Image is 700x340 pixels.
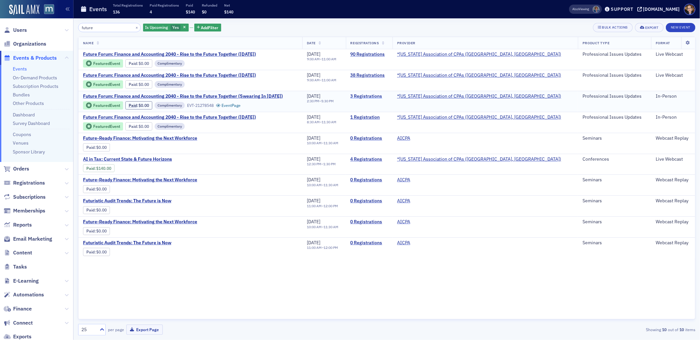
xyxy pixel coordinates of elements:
span: Futuristic Audit Trends: The Future is Now [83,198,193,204]
div: Featured Event [93,62,120,65]
div: Yes [143,24,189,32]
div: Paid: 0 - $0 [83,206,110,214]
span: Futuristic Audit Trends: The Future is Now [83,240,193,246]
span: Profile [684,4,695,15]
a: Subscription Products [13,83,58,89]
span: Product Type [583,41,609,45]
time: 10:00 AM [307,225,322,229]
span: Format [656,41,670,45]
div: Live Webcast [656,156,690,162]
p: Paid [186,3,195,8]
span: Reports [13,221,32,229]
a: Paid [86,187,95,191]
div: Webcast Replay [656,135,690,141]
a: Future-Ready Finance: Motivating the Next Workforce [83,135,197,141]
span: Is Upcoming [145,25,168,30]
div: Professional Issues Updates [583,72,647,78]
span: Email Marketing [13,235,52,243]
div: – [307,57,336,61]
span: : [129,103,139,108]
button: × [134,24,140,30]
div: Featured Event [93,125,120,128]
span: Registrations [350,41,379,45]
h1: Events [89,5,107,13]
a: Paid [129,61,137,66]
a: Events [13,66,27,72]
strong: 10 [661,327,668,332]
p: Total Registrations [113,3,143,8]
span: *Maryland Association of CPAs (Timonium, MD) [397,156,561,162]
p: Paid Registrations [150,3,179,8]
div: Seminars [583,219,647,225]
div: EVT-21278548 [187,103,214,108]
span: [DATE] [307,114,320,120]
div: In-Person [656,93,690,99]
div: – [307,246,338,250]
a: Future-Ready Finance: Motivating the Next Workforce [83,219,197,225]
button: Export [635,23,664,32]
div: Seminars [583,240,647,246]
a: 4 Registrations [350,156,388,162]
button: [DOMAIN_NAME] [637,7,682,11]
span: Future Forum: Finance and Accounting 2040 - Rise to the Future Together (November 2025) [83,72,256,78]
span: $0 [202,9,206,14]
a: Paid [86,166,95,171]
div: – [307,141,338,145]
div: Paid: 0 - $0 [83,248,110,256]
div: – [307,225,338,229]
span: *Maryland Association of CPAs (Timonium, MD) [397,72,561,78]
a: Paid [129,103,137,108]
strong: 10 [678,327,685,332]
span: Subscriptions [13,193,46,201]
a: Memberships [4,207,45,214]
img: SailAMX [44,4,54,14]
button: Export Page [126,325,163,335]
time: 1:30 PM [323,162,336,166]
span: Future-Ready Finance: Motivating the Next Workforce [83,177,197,183]
span: Name [83,41,94,45]
div: Featured Event [93,83,120,86]
div: Webcast Replay [656,219,690,225]
time: 11:00 AM [307,245,322,250]
div: Seminars [583,177,647,183]
div: Paid: 0 - $0 [83,185,110,193]
span: 136 [113,9,120,14]
p: Net [224,3,233,8]
span: $0.00 [96,250,107,254]
span: [DATE] [307,72,320,78]
time: 2:30 PM [307,99,319,103]
time: 11:30 AM [324,225,338,229]
time: 10:00 AM [307,183,322,187]
a: Dashboard [13,112,35,118]
a: Coupons [13,131,31,137]
button: New Event [666,23,695,32]
div: 25 [81,326,96,333]
div: Complimentary [155,81,185,88]
a: View Homepage [39,4,54,15]
div: Paid: 44 - $0 [125,80,152,88]
span: [DATE] [307,135,320,141]
button: Bulk Actions [593,23,633,32]
a: 38 Registrations [350,72,388,78]
a: Future Forum: Finance and Accounting 2040 - Rise to the Future Together ([DATE]) [83,72,256,78]
span: Future Forum: Finance and Accounting 2040 - Rise to the Future Together (October 2025) [83,51,256,57]
a: *[US_STATE] Association of CPAs ([GEOGRAPHIC_DATA], [GEOGRAPHIC_DATA]) [397,93,561,99]
div: Featured Event [83,59,123,68]
span: Organizations [13,40,46,48]
span: Registrations [13,179,45,187]
span: : [86,208,96,212]
a: AICPA [397,135,410,141]
label: per page [108,327,124,332]
time: 8:30 AM [307,120,320,124]
div: Webcast Replay [656,198,690,204]
span: $0.00 [138,103,149,108]
time: 10:00 AM [307,141,322,145]
a: E-Learning [4,277,39,285]
span: Future Forum: Finance and Accounting 2040 - Rise to the Future Together (December 2025) [83,114,256,120]
div: Professional Issues Updates [583,51,647,57]
a: SailAMX [9,5,39,15]
a: 90 Registrations [350,51,388,57]
div: Complimentary [155,60,185,67]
